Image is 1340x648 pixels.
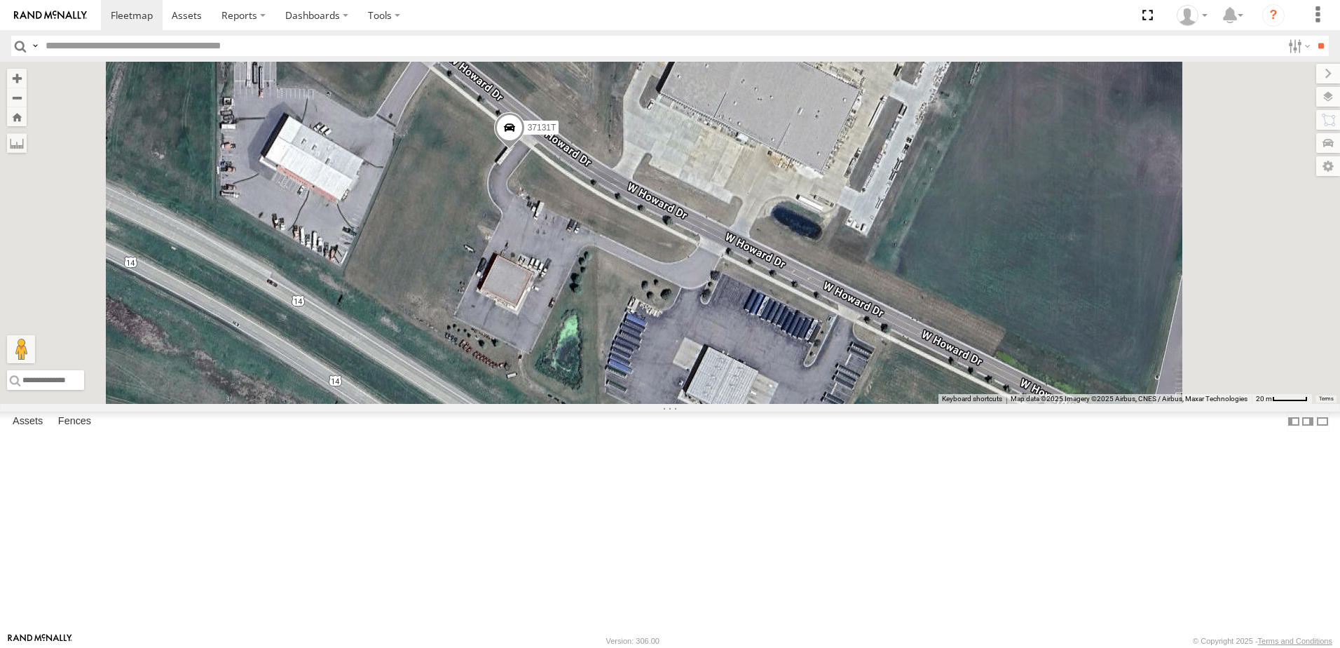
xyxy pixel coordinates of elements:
[14,11,87,20] img: rand-logo.svg
[1287,412,1301,432] label: Dock Summary Table to the Left
[942,394,1002,404] button: Keyboard shortcuts
[1193,637,1332,645] div: © Copyright 2025 -
[1258,637,1332,645] a: Terms and Conditions
[7,107,27,126] button: Zoom Home
[7,133,27,153] label: Measure
[1256,395,1272,403] span: 20 m
[528,123,556,133] span: 37131T
[1262,4,1285,27] i: ?
[7,69,27,88] button: Zoom in
[1011,395,1247,403] span: Map data ©2025 Imagery ©2025 Airbus, CNES / Airbus, Maxar Technologies
[1252,394,1312,404] button: Map Scale: 20 m per 47 pixels
[606,637,659,645] div: Version: 306.00
[1316,156,1340,176] label: Map Settings
[29,36,41,56] label: Search Query
[8,634,72,648] a: Visit our Website
[1172,5,1212,26] div: Dwight Wallace
[51,412,98,431] label: Fences
[7,335,35,363] button: Drag Pegman onto the map to open Street View
[7,88,27,107] button: Zoom out
[1283,36,1313,56] label: Search Filter Options
[6,412,50,431] label: Assets
[1315,412,1329,432] label: Hide Summary Table
[1319,396,1334,402] a: Terms (opens in new tab)
[1301,412,1315,432] label: Dock Summary Table to the Right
